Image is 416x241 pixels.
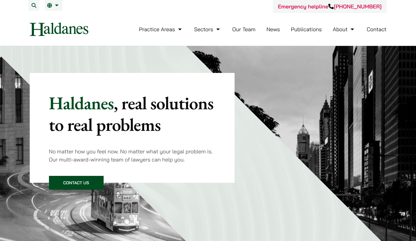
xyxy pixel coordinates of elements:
a: Contact Us [49,176,104,190]
p: Haldanes [49,92,216,135]
a: Practice Areas [139,26,183,33]
a: News [266,26,280,33]
a: Emergency helpline[PHONE_NUMBER] [278,3,381,10]
a: Our Team [232,26,255,33]
img: Logo of Haldanes [30,23,88,36]
a: EN [47,3,60,8]
mark: , real solutions to real problems [49,91,214,136]
a: Publications [291,26,322,33]
a: Contact [367,26,387,33]
a: Sectors [194,26,221,33]
a: About [333,26,356,33]
p: No matter how you feel now. No matter what your legal problem is. Our multi-award-winning team of... [49,147,216,164]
